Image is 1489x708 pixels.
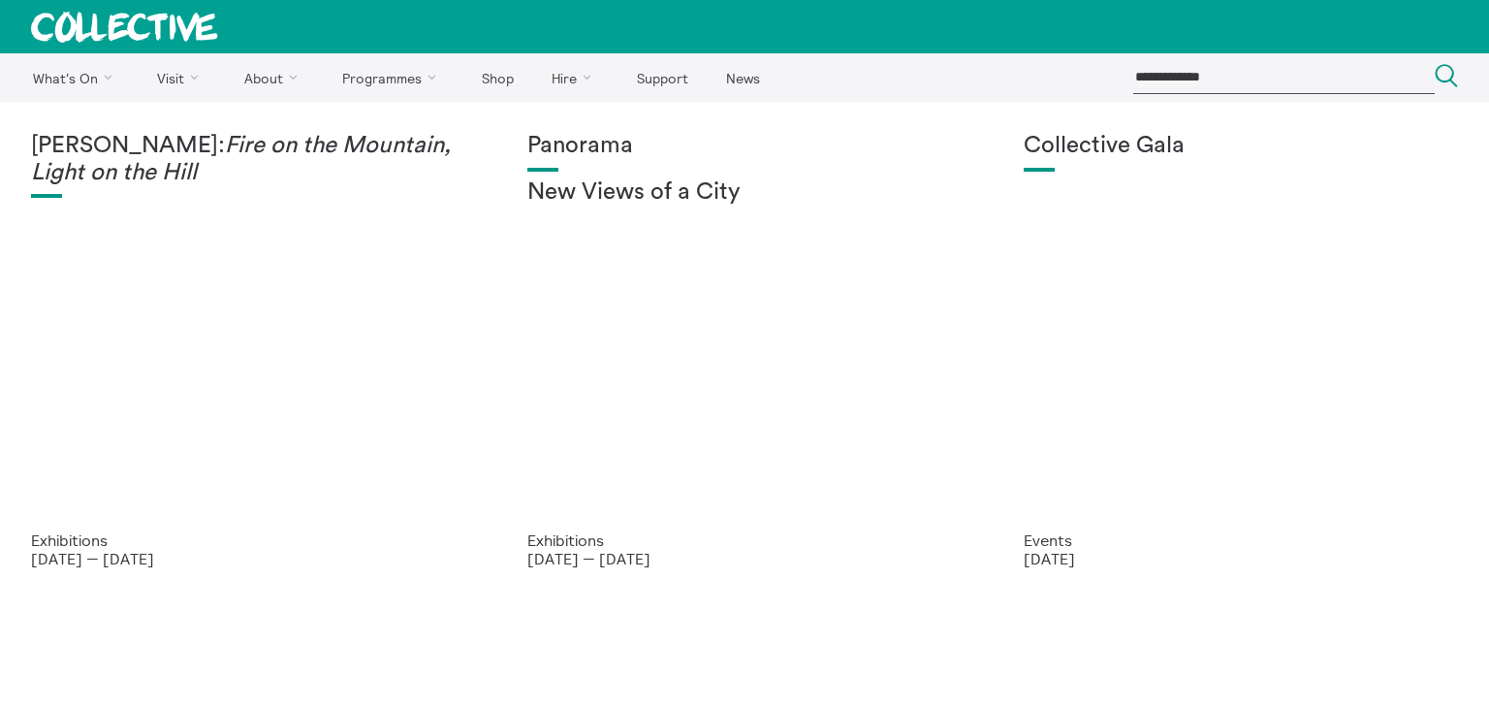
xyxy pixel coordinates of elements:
p: [DATE] [1024,550,1458,567]
a: News [709,53,776,102]
h2: New Views of a City [527,179,962,207]
p: [DATE] — [DATE] [31,550,465,567]
p: Events [1024,531,1458,549]
h1: Collective Gala [1024,133,1458,160]
p: [DATE] — [DATE] [527,550,962,567]
em: Fire on the Mountain, Light on the Hill [31,134,451,184]
a: Hire [535,53,617,102]
a: Programmes [326,53,461,102]
a: About [227,53,322,102]
h1: Panorama [527,133,962,160]
a: Collective Panorama June 2025 small file 8 Panorama New Views of a City Exhibitions [DATE] — [DATE] [496,102,993,598]
h1: [PERSON_NAME]: [31,133,465,186]
a: Visit [141,53,224,102]
a: Shop [464,53,530,102]
a: What's On [16,53,137,102]
p: Exhibitions [527,531,962,549]
a: Collective Gala 2023. Image credit Sally Jubb. Collective Gala Events [DATE] [993,102,1489,598]
a: Support [619,53,705,102]
p: Exhibitions [31,531,465,549]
